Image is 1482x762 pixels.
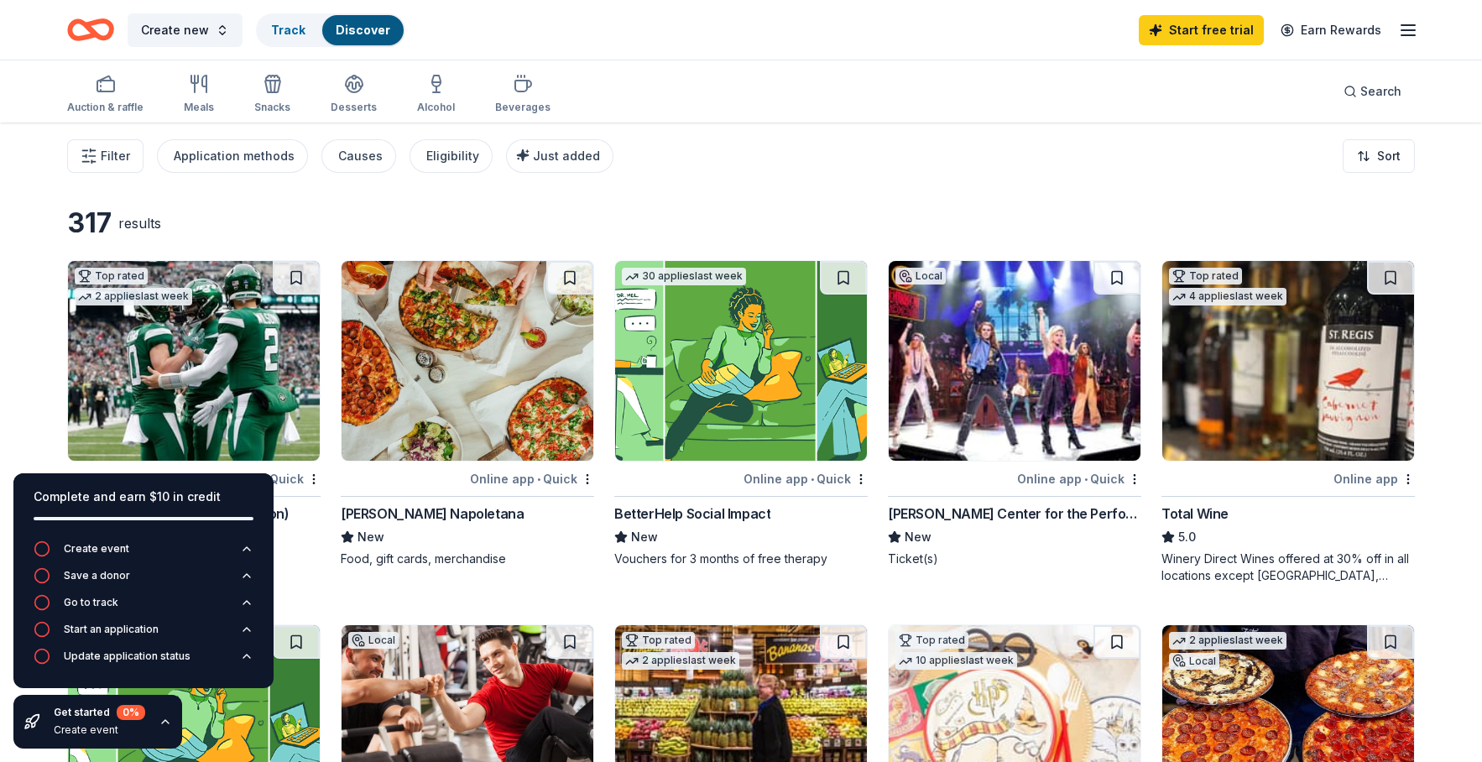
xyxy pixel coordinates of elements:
img: Image for BetterHelp Social Impact [615,261,867,461]
div: Create event [54,723,145,737]
div: Create event [64,542,129,556]
span: Filter [101,146,130,166]
div: Top rated [75,268,148,284]
button: TrackDiscover [256,13,405,47]
div: 2 applies last week [1169,632,1286,650]
img: Image for Total Wine [1162,261,1414,461]
a: Start free trial [1139,15,1264,45]
img: Image for New York Jets (In-Kind Donation) [68,261,320,461]
span: New [357,527,384,547]
div: Top rated [895,632,968,649]
span: Search [1360,81,1401,102]
div: Eligibility [426,146,479,166]
div: Local [895,268,946,284]
div: Ticket(s) [888,551,1141,567]
div: Online app Quick [1017,468,1141,489]
div: Auction & raffle [67,101,144,114]
span: • [811,472,814,486]
div: 4 applies last week [1169,288,1286,305]
button: Causes [321,139,396,173]
a: Image for Tilles Center for the Performing ArtsLocalOnline app•Quick[PERSON_NAME] Center for the ... [888,260,1141,567]
span: Sort [1377,146,1401,166]
div: Winery Direct Wines offered at 30% off in all locations except [GEOGRAPHIC_DATA], [GEOGRAPHIC_DAT... [1161,551,1415,584]
button: Alcohol [417,67,455,123]
div: 30 applies last week [622,268,746,285]
div: Snacks [254,101,290,114]
div: Meals [184,101,214,114]
div: [PERSON_NAME] Center for the Performing Arts [888,504,1141,524]
button: Save a donor [34,567,253,594]
div: Start an application [64,623,159,636]
span: Just added [533,149,600,163]
a: Home [67,10,114,50]
div: Local [1169,653,1219,670]
a: Image for Frank Pepe Pizzeria NapoletanaOnline app•Quick[PERSON_NAME] NapoletanaNewFood, gift car... [341,260,594,567]
div: Causes [338,146,383,166]
button: Meals [184,67,214,123]
a: Earn Rewards [1271,15,1391,45]
button: Auction & raffle [67,67,144,123]
div: Online app Quick [470,468,594,489]
a: Image for BetterHelp Social Impact30 applieslast weekOnline app•QuickBetterHelp Social ImpactNewV... [614,260,868,567]
button: Go to track [34,594,253,621]
button: Just added [506,139,613,173]
span: • [1084,472,1088,486]
div: Top rated [1169,268,1242,284]
div: Online app Quick [744,468,868,489]
div: Go to track [64,596,118,609]
span: Create new [141,20,209,40]
div: Top rated [622,632,695,649]
div: 2 applies last week [622,652,739,670]
a: Image for New York Jets (In-Kind Donation)Top rated2 applieslast weekOnline app•Quick[US_STATE] J... [67,260,321,567]
div: 2 applies last week [75,288,192,305]
div: Vouchers for 3 months of free therapy [614,551,868,567]
div: results [118,213,161,233]
a: Discover [336,23,390,37]
div: Total Wine [1161,504,1229,524]
div: Complete and earn $10 in credit [34,487,253,507]
a: Track [271,23,305,37]
div: Update application status [64,650,190,663]
button: Application methods [157,139,308,173]
span: New [905,527,931,547]
div: 317 [67,206,112,240]
div: Application methods [174,146,295,166]
span: 5.0 [1178,527,1196,547]
div: Online app [1333,468,1415,489]
div: 0 % [117,705,145,720]
div: BetterHelp Social Impact [614,504,770,524]
img: Image for Tilles Center for the Performing Arts [889,261,1140,461]
div: 10 applies last week [895,652,1017,670]
span: • [537,472,540,486]
div: Get started [54,705,145,720]
button: Snacks [254,67,290,123]
div: Beverages [495,101,551,114]
button: Filter [67,139,144,173]
div: Desserts [331,101,377,114]
button: Sort [1343,139,1415,173]
button: Eligibility [410,139,493,173]
button: Start an application [34,621,253,648]
div: Alcohol [417,101,455,114]
div: Save a donor [64,569,130,582]
div: Local [348,632,399,649]
div: [PERSON_NAME] Napoletana [341,504,524,524]
button: Update application status [34,648,253,675]
div: Food, gift cards, merchandise [341,551,594,567]
img: Image for Frank Pepe Pizzeria Napoletana [342,261,593,461]
button: Desserts [331,67,377,123]
button: Create event [34,540,253,567]
a: Image for Total WineTop rated4 applieslast weekOnline appTotal Wine5.0Winery Direct Wines offered... [1161,260,1415,584]
button: Create new [128,13,243,47]
button: Beverages [495,67,551,123]
span: New [631,527,658,547]
button: Search [1330,75,1415,108]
